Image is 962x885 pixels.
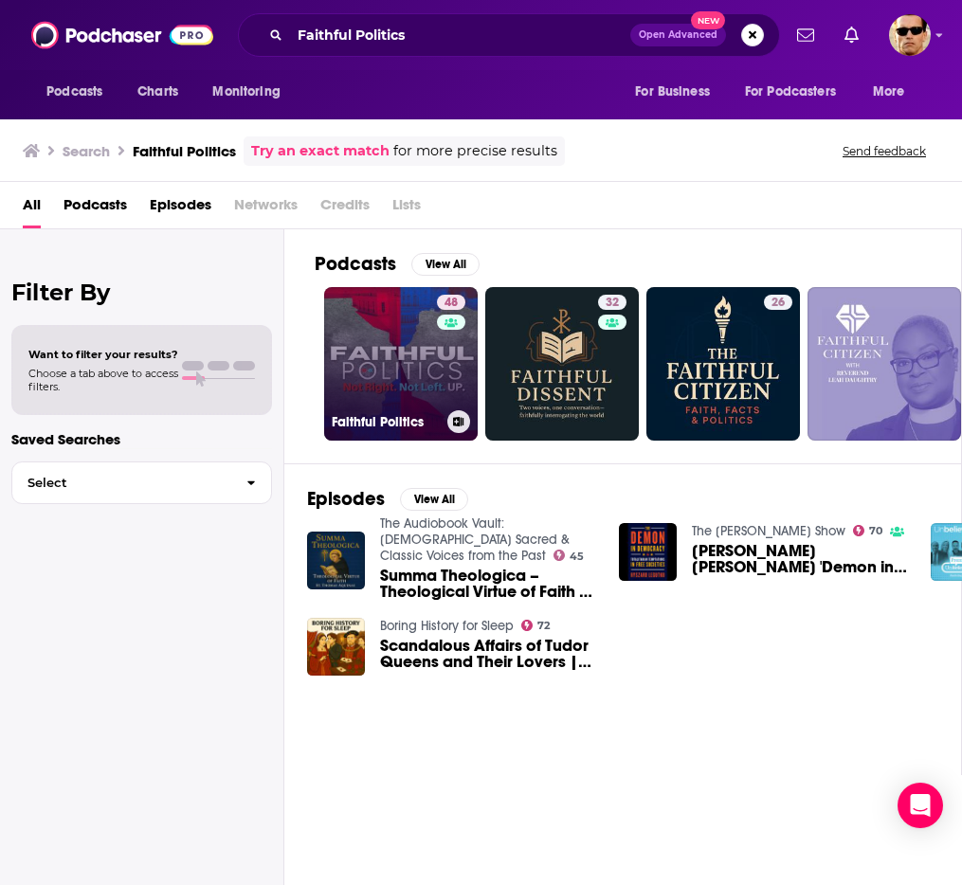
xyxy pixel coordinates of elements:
[860,74,929,110] button: open menu
[889,14,931,56] button: Show profile menu
[324,287,478,441] a: 48Faithful Politics
[307,618,365,676] img: Scandalous Affairs of Tudor Queens and Their Lovers | Boring History For Sleep
[521,620,551,631] a: 72
[315,252,480,276] a: PodcastsView All
[11,461,272,504] button: Select
[307,487,468,511] a: EpisodesView All
[598,295,626,310] a: 32
[380,618,514,634] a: Boring History for Sleep
[199,74,304,110] button: open menu
[889,14,931,56] img: User Profile
[380,568,596,600] a: Summa Theologica – Theological Virtue of Faith | St. Thomas Aquinas Part 1
[137,79,178,105] span: Charts
[33,74,127,110] button: open menu
[445,294,458,313] span: 48
[622,74,734,110] button: open menu
[320,190,370,228] span: Credits
[606,294,619,313] span: 32
[691,11,725,29] span: New
[28,367,178,393] span: Choose a tab above to access filters.
[745,79,836,105] span: For Podcasters
[63,142,110,160] h3: Search
[853,525,883,536] a: 70
[315,252,396,276] h2: Podcasts
[837,143,932,159] button: Send feedback
[307,487,385,511] h2: Episodes
[234,190,298,228] span: Networks
[212,79,280,105] span: Monitoring
[11,279,272,306] h2: Filter By
[251,140,390,162] a: Try an exact match
[11,430,272,448] p: Saved Searches
[837,19,866,51] a: Show notifications dropdown
[12,477,231,489] span: Select
[554,550,585,561] a: 45
[64,190,127,228] a: Podcasts
[411,253,480,276] button: View All
[889,14,931,56] span: Logged in as karldevries
[380,568,596,600] span: Summa Theologica – Theological Virtue of Faith | [DEMOGRAPHIC_DATA][PERSON_NAME] Part 1
[150,190,211,228] a: Episodes
[692,543,908,575] a: Pete Reads Ryszard Legutko's 'Demon in Democracy' - Complete
[23,190,41,228] a: All
[570,552,584,561] span: 45
[619,523,677,581] img: Pete Reads Ryszard Legutko's 'Demon in Democracy' - Complete
[771,294,785,313] span: 26
[639,30,717,40] span: Open Advanced
[790,19,822,51] a: Show notifications dropdown
[635,79,710,105] span: For Business
[393,140,557,162] span: for more precise results
[238,13,780,57] div: Search podcasts, credits, & more...
[692,543,908,575] span: [PERSON_NAME] [PERSON_NAME] 'Demon in Democracy' - Complete
[31,17,213,53] img: Podchaser - Follow, Share and Rate Podcasts
[125,74,190,110] a: Charts
[133,142,236,160] h3: Faithful Politics
[646,287,800,441] a: 26
[332,414,440,430] h3: Faithful Politics
[537,622,550,630] span: 72
[46,79,102,105] span: Podcasts
[869,527,882,535] span: 70
[290,20,630,50] input: Search podcasts, credits, & more...
[400,488,468,511] button: View All
[733,74,863,110] button: open menu
[28,348,178,361] span: Want to filter your results?
[873,79,905,105] span: More
[630,24,726,46] button: Open AdvancedNew
[380,638,596,670] a: Scandalous Affairs of Tudor Queens and Their Lovers | Boring History For Sleep
[380,515,570,564] a: The Audiobook Vault: Catholic Sacred & Classic Voices from the Past
[692,523,845,539] a: The Pete Quiñones Show
[485,287,639,441] a: 32
[898,783,943,828] div: Open Intercom Messenger
[437,295,465,310] a: 48
[307,532,365,589] img: Summa Theologica – Theological Virtue of Faith | St. Thomas Aquinas Part 1
[392,190,421,228] span: Lists
[764,295,792,310] a: 26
